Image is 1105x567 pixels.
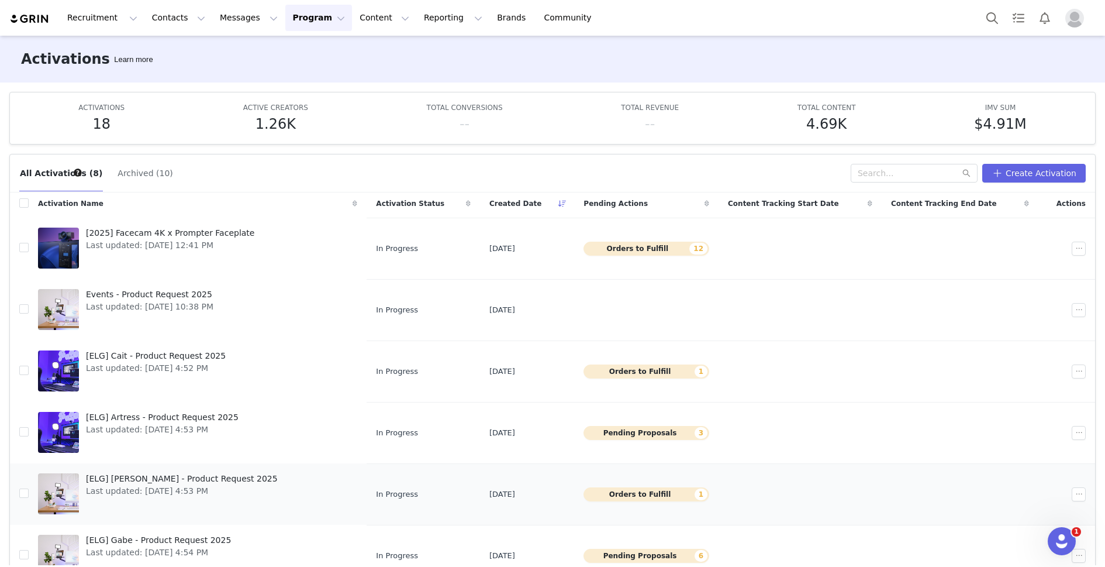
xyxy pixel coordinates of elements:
[537,5,604,31] a: Community
[489,550,515,562] span: [DATE]
[460,114,469,135] h5: --
[490,5,536,31] a: Brands
[285,5,352,31] button: Program
[86,228,254,240] span: [2025] Facecam 4K x Prompter Faceplate
[86,363,226,375] span: Last updated: [DATE] 4:52 PM
[117,164,173,183] button: Archived (10)
[489,489,515,500] span: [DATE]
[86,289,213,301] span: Events - Product Request 2025
[1065,9,1084,28] img: placeholder-profile.jpg
[728,198,839,209] span: Content Tracking Start Date
[243,104,308,112] span: ACTIVE CREATORS
[1048,527,1076,555] iframe: Intercom live chat
[583,549,709,563] button: Pending Proposals6
[213,5,285,31] button: Messages
[583,242,709,256] button: Orders to Fulfill12
[9,13,50,25] img: grin logo
[60,5,144,31] button: Recruitment
[38,410,357,456] a: [ELG] Artress - Product Request 2025Last updated: [DATE] 4:53 PM
[38,287,357,334] a: Events - Product Request 2025Last updated: [DATE] 10:38 PM
[86,486,278,498] span: Last updated: [DATE] 4:53 PM
[86,473,278,486] span: [ELG] [PERSON_NAME] - Product Request 2025
[112,54,155,66] div: Tooltip anchor
[427,104,503,112] span: TOTAL CONVERSIONS
[19,164,103,183] button: All Activations (8)
[982,164,1086,183] button: Create Activation
[489,366,515,377] span: [DATE]
[92,114,110,135] h5: 18
[1006,5,1031,31] a: Tasks
[376,489,418,500] span: In Progress
[851,164,978,183] input: Search...
[86,412,239,424] span: [ELG] Artress - Product Request 2025
[489,198,542,209] span: Created Date
[145,5,212,31] button: Contacts
[417,5,489,31] button: Reporting
[376,198,444,209] span: Activation Status
[86,301,213,314] span: Last updated: [DATE] 10:38 PM
[86,350,226,363] span: [ELG] Cait - Product Request 2025
[255,114,296,135] h5: 1.26K
[1072,527,1081,537] span: 1
[489,243,515,255] span: [DATE]
[806,114,847,135] h5: 4.69K
[86,535,231,547] span: [ELG] Gabe - Product Request 2025
[86,240,254,252] span: Last updated: [DATE] 12:41 PM
[86,547,231,559] span: Last updated: [DATE] 4:54 PM
[985,104,1016,112] span: IMV SUM
[621,104,679,112] span: TOTAL REVENUE
[38,471,357,518] a: [ELG] [PERSON_NAME] - Product Request 2025Last updated: [DATE] 4:53 PM
[489,427,515,439] span: [DATE]
[72,167,83,178] div: Tooltip anchor
[797,104,856,112] span: TOTAL CONTENT
[974,114,1026,135] h5: $4.91M
[353,5,416,31] button: Content
[38,348,357,395] a: [ELG] Cait - Product Request 2025Last updated: [DATE] 4:52 PM
[376,366,418,377] span: In Progress
[376,550,418,562] span: In Progress
[78,104,125,112] span: ACTIVATIONS
[979,5,1005,31] button: Search
[1058,9,1096,28] button: Profile
[21,49,110,70] h3: Activations
[1038,191,1095,216] div: Actions
[645,114,655,135] h5: --
[489,304,515,316] span: [DATE]
[38,225,357,272] a: [2025] Facecam 4K x Prompter FaceplateLast updated: [DATE] 12:41 PM
[86,424,239,437] span: Last updated: [DATE] 4:53 PM
[38,198,103,209] span: Activation Name
[1032,5,1058,31] button: Notifications
[962,169,971,177] i: icon: search
[376,243,418,255] span: In Progress
[376,427,418,439] span: In Progress
[583,426,709,440] button: Pending Proposals3
[376,304,418,316] span: In Progress
[891,198,997,209] span: Content Tracking End Date
[583,198,648,209] span: Pending Actions
[583,365,709,379] button: Orders to Fulfill1
[583,487,709,501] button: Orders to Fulfill1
